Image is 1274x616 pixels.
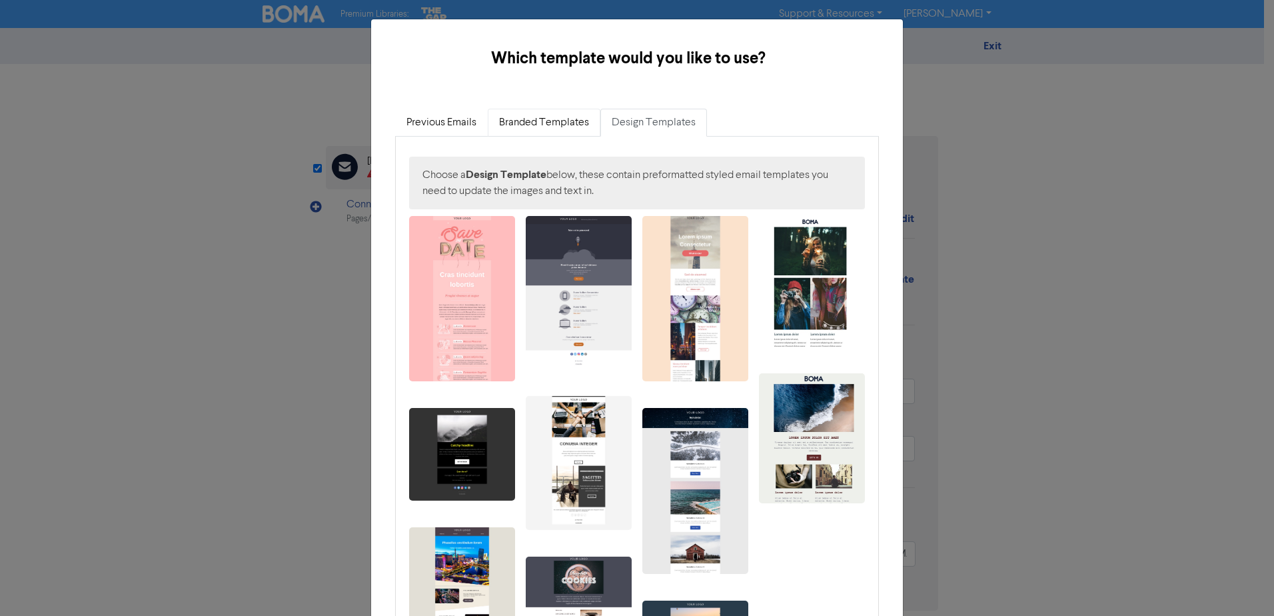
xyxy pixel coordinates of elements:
[395,109,488,137] a: Previous Emails
[1207,552,1274,616] iframe: Chat Widget
[488,109,600,137] a: Branded Templates
[382,47,875,71] h5: Which template would you like to use?
[466,168,546,181] b: Design Template
[422,167,852,199] span: Choose a below, these contain preformatted styled email templates you need to update the images a...
[600,109,707,137] a: Design Templates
